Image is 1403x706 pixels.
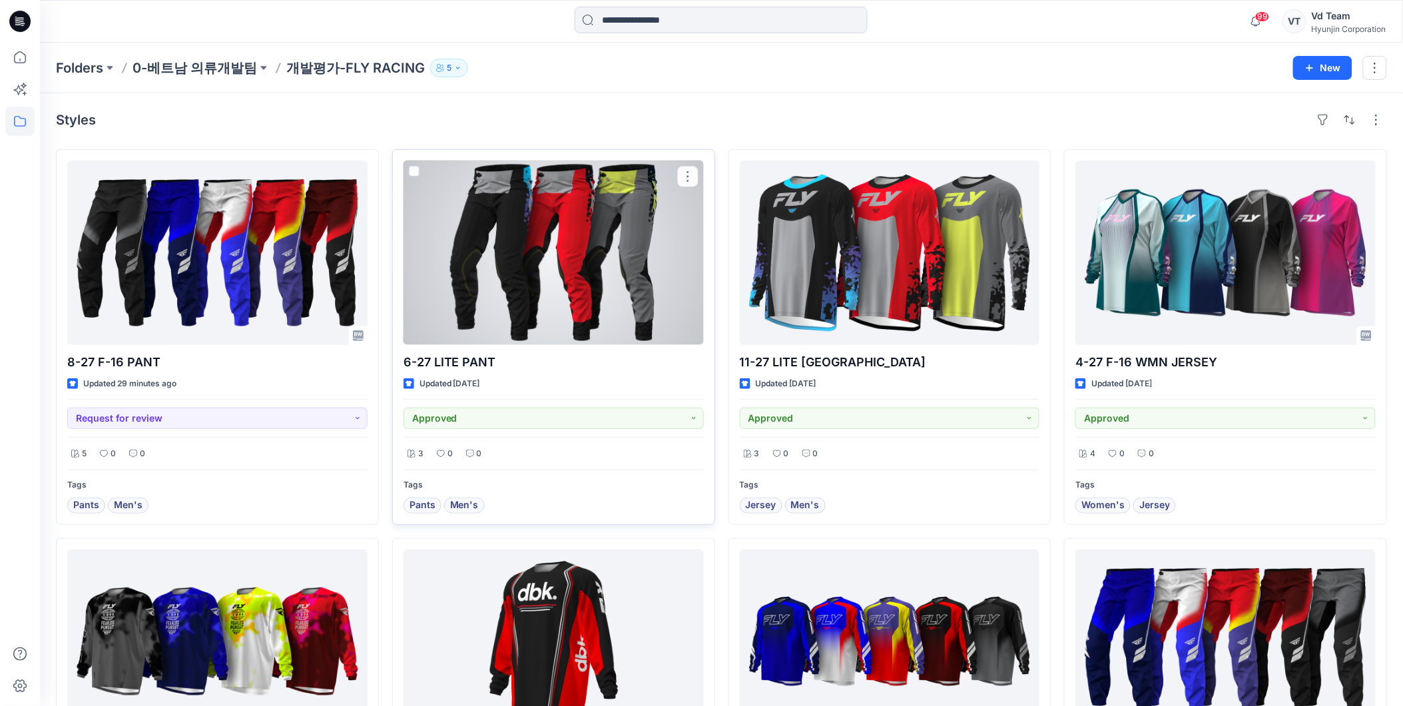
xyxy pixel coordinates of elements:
p: Tags [1075,478,1376,492]
p: 0 [140,447,145,461]
p: 0 [1119,447,1125,461]
p: 6-27 LITE PANT [404,353,704,372]
p: 11-27 LITE [GEOGRAPHIC_DATA] [740,353,1040,372]
p: 0 [1149,447,1154,461]
p: 8-27 F-16 PANT [67,353,368,372]
span: Pants [410,498,435,514]
span: Men's [791,498,820,514]
p: Updated [DATE] [756,377,816,391]
div: VT [1282,9,1306,33]
p: 0 [447,447,453,461]
p: Updated [DATE] [420,377,480,391]
span: Pants [73,498,99,514]
span: Men's [450,498,479,514]
span: Women's [1081,498,1125,514]
p: 개발평가-FLY RACING [286,59,425,77]
p: Updated 29 minutes ago [83,377,176,391]
p: 3 [418,447,423,461]
p: Updated [DATE] [1091,377,1152,391]
p: 0 [784,447,789,461]
p: 4-27 F-16 WMN JERSEY [1075,353,1376,372]
h4: Styles [56,112,96,128]
a: Folders [56,59,103,77]
a: 4-27 F-16 WMN JERSEY [1075,161,1376,345]
a: 0-베트남 의류개발팀 [133,59,257,77]
p: 0 [813,447,818,461]
a: 11-27 LITE JERSEY [740,161,1040,345]
p: 3 [754,447,760,461]
p: 0 [477,447,482,461]
div: Hyunjin Corporation [1312,24,1386,34]
span: Jersey [746,498,776,514]
p: 5 [82,447,87,461]
p: Tags [67,478,368,492]
a: 8-27 F-16 PANT [67,161,368,345]
span: Jersey [1139,498,1170,514]
span: 99 [1255,11,1270,22]
p: 5 [447,61,451,75]
a: 6-27 LITE PANT [404,161,704,345]
p: 4 [1090,447,1095,461]
p: Tags [740,478,1040,492]
div: Vd Team [1312,8,1386,24]
span: Men's [114,498,142,514]
p: Tags [404,478,704,492]
button: New [1293,56,1352,80]
p: 0 [111,447,116,461]
button: 5 [430,59,468,77]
